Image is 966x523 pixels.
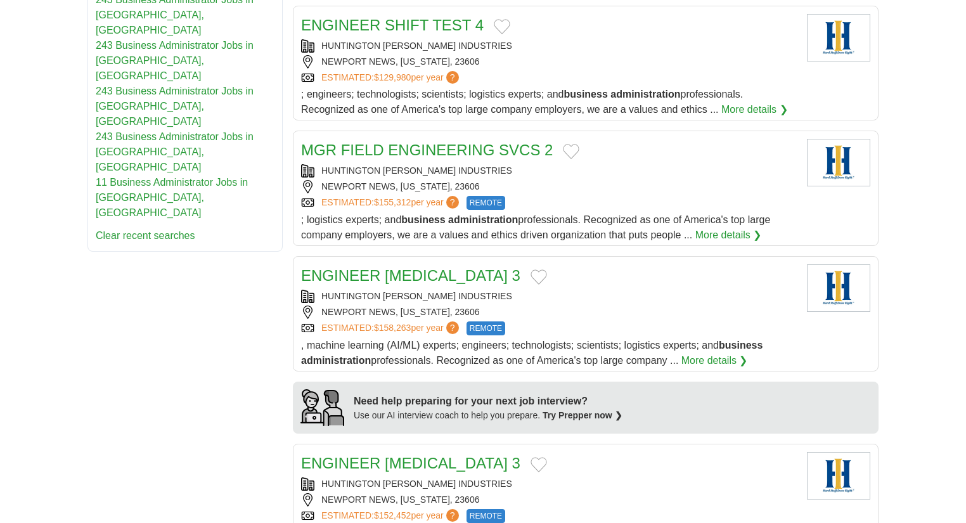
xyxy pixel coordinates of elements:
a: More details ❯ [695,228,762,243]
img: Huntington Ingalls Industries logo [807,14,870,61]
a: Clear recent searches [96,230,195,241]
span: ? [446,509,459,522]
a: More details ❯ [721,102,788,117]
a: ENGINEER SHIFT TEST 4 [301,16,484,34]
a: ENGINEER [MEDICAL_DATA] 3 [301,455,520,472]
a: HUNTINGTON [PERSON_NAME] INDUSTRIES [321,291,512,301]
div: NEWPORT NEWS, [US_STATE], 23606 [301,180,797,193]
button: Add to favorite jobs [531,269,547,285]
div: NEWPORT NEWS, [US_STATE], 23606 [301,306,797,319]
strong: administration [448,214,518,225]
strong: business [719,340,763,351]
a: ESTIMATED:$158,263per year? [321,321,461,335]
img: Huntington Ingalls Industries logo [807,139,870,186]
button: Add to favorite jobs [563,144,579,159]
strong: business [401,214,445,225]
span: REMOTE [467,321,505,335]
span: ? [446,321,459,334]
span: $155,312 [374,197,411,207]
div: NEWPORT NEWS, [US_STATE], 23606 [301,55,797,68]
strong: administration [301,355,371,366]
img: Huntington Ingalls Industries logo [807,452,870,500]
span: $158,263 [374,323,411,333]
span: ? [446,196,459,209]
strong: business [563,89,607,100]
span: ; logistics experts; and professionals. Recognized as one of America's top large company employer... [301,214,770,240]
a: HUNTINGTON [PERSON_NAME] INDUSTRIES [321,165,512,176]
a: HUNTINGTON [PERSON_NAME] INDUSTRIES [321,479,512,489]
img: Huntington Ingalls Industries logo [807,264,870,312]
a: ENGINEER [MEDICAL_DATA] 3 [301,267,520,284]
a: Try Prepper now ❯ [543,410,622,420]
a: 243 Business Administrator Jobs in [GEOGRAPHIC_DATA], [GEOGRAPHIC_DATA] [96,86,254,127]
div: Use our AI interview coach to help you prepare. [354,409,622,422]
a: More details ❯ [681,353,748,368]
span: ; engineers; technologists; scientists; logistics experts; and professionals. Recognized as one o... [301,89,743,115]
a: ESTIMATED:$155,312per year? [321,196,461,210]
a: MGR FIELD ENGINEERING SVCS 2 [301,141,553,158]
strong: administration [610,89,680,100]
span: $129,980 [374,72,411,82]
a: ESTIMATED:$152,452per year? [321,509,461,523]
span: ? [446,71,459,84]
span: , machine learning (AI/ML) experts; engineers; technologists; scientists; logistics experts; and ... [301,340,763,366]
a: 243 Business Administrator Jobs in [GEOGRAPHIC_DATA], [GEOGRAPHIC_DATA] [96,131,254,172]
a: 243 Business Administrator Jobs in [GEOGRAPHIC_DATA], [GEOGRAPHIC_DATA] [96,40,254,81]
button: Add to favorite jobs [531,457,547,472]
span: $152,452 [374,510,411,520]
div: Need help preparing for your next job interview? [354,394,622,409]
div: NEWPORT NEWS, [US_STATE], 23606 [301,493,797,507]
a: HUNTINGTON [PERSON_NAME] INDUSTRIES [321,41,512,51]
span: REMOTE [467,509,505,523]
span: REMOTE [467,196,505,210]
a: 11 Business Administrator Jobs in [GEOGRAPHIC_DATA], [GEOGRAPHIC_DATA] [96,177,248,218]
button: Add to favorite jobs [494,19,510,34]
a: ESTIMATED:$129,980per year? [321,71,461,84]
